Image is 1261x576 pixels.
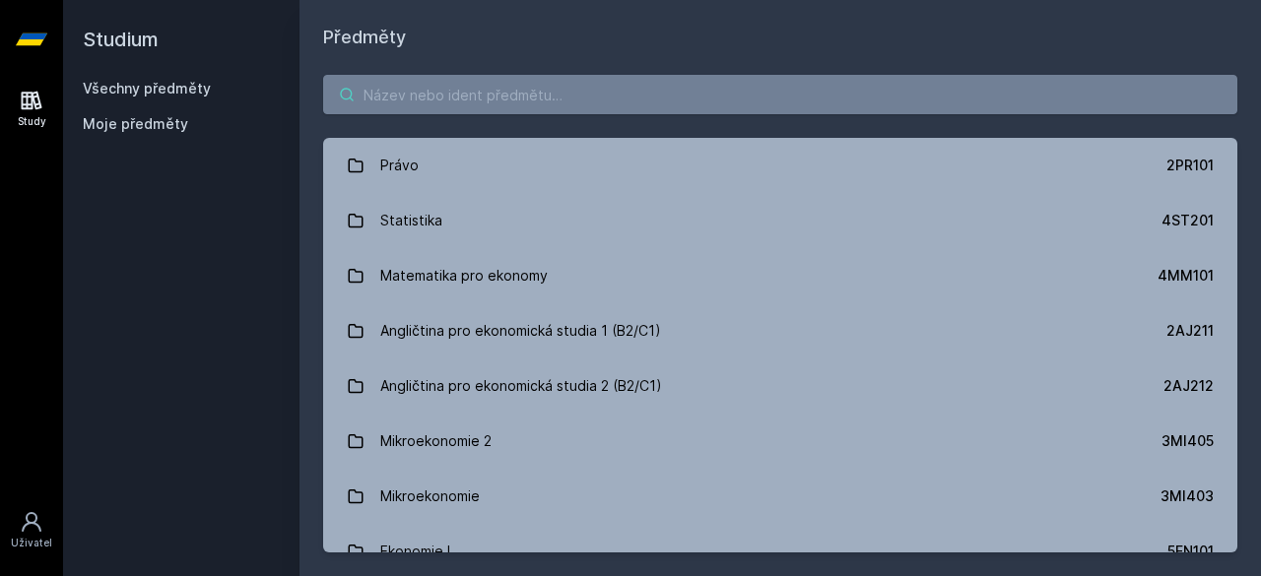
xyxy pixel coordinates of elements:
[323,358,1237,414] a: Angličtina pro ekonomická studia 2 (B2/C1) 2AJ212
[380,146,419,185] div: Právo
[323,303,1237,358] a: Angličtina pro ekonomická studia 1 (B2/C1) 2AJ211
[380,532,454,571] div: Ekonomie I.
[83,114,188,134] span: Moje předměty
[1167,542,1214,561] div: 5EN101
[11,536,52,550] div: Uživatel
[323,138,1237,193] a: Právo 2PR101
[83,80,211,96] a: Všechny předměty
[18,114,46,129] div: Study
[380,311,661,351] div: Angličtina pro ekonomická studia 1 (B2/C1)
[323,75,1237,114] input: Název nebo ident předmětu…
[380,201,442,240] div: Statistika
[323,414,1237,469] a: Mikroekonomie 2 3MI405
[380,366,662,406] div: Angličtina pro ekonomická studia 2 (B2/C1)
[380,421,492,461] div: Mikroekonomie 2
[4,79,59,139] a: Study
[323,248,1237,303] a: Matematika pro ekonomy 4MM101
[1166,321,1214,341] div: 2AJ211
[380,256,548,295] div: Matematika pro ekonomy
[323,24,1237,51] h1: Předměty
[1163,376,1214,396] div: 2AJ212
[1161,431,1214,451] div: 3MI405
[323,469,1237,524] a: Mikroekonomie 3MI403
[1158,266,1214,286] div: 4MM101
[1166,156,1214,175] div: 2PR101
[1161,486,1214,506] div: 3MI403
[323,193,1237,248] a: Statistika 4ST201
[4,500,59,560] a: Uživatel
[380,477,480,516] div: Mikroekonomie
[1161,211,1214,230] div: 4ST201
